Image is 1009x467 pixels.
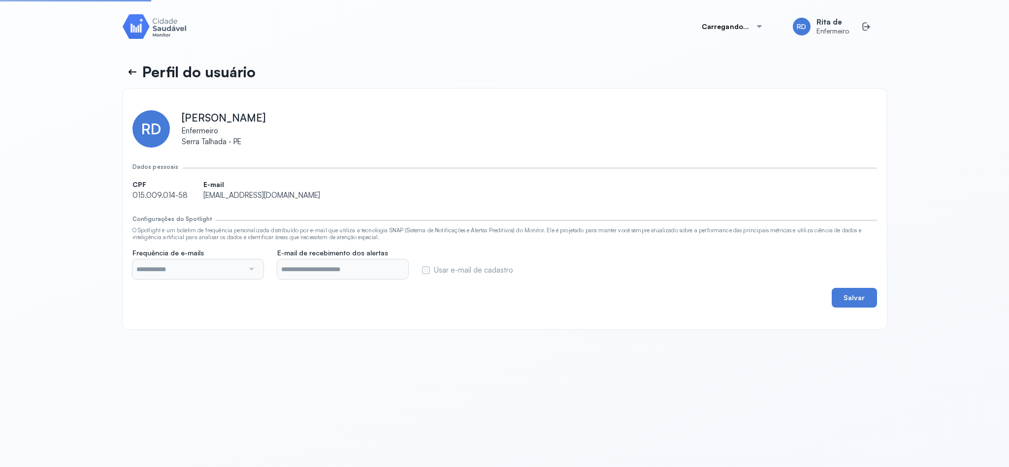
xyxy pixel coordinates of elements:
div: [EMAIL_ADDRESS][DOMAIN_NAME] [203,181,320,200]
label: Usar e-mail de cadastro [434,266,513,275]
span: E-mail [203,181,320,189]
div: O Spotlight é um boletim de frequência personalizada distribuído por e-mail que utiliza a tecnolo... [132,227,877,241]
span: Serra Talhada - PE [182,137,266,147]
span: E-mail de recebimento dos alertas [277,249,388,257]
div: Dados pessoais [132,163,179,170]
span: RD [141,120,161,138]
button: Carregando... [690,17,775,36]
button: Salvar [832,288,877,308]
span: Rita de [816,18,849,27]
span: RD [797,23,806,31]
span: CPF [132,181,188,189]
span: [PERSON_NAME] [182,111,266,124]
span: Frequência de e-mails [132,249,204,257]
div: Configurações do Spotlight [132,216,212,222]
img: Logotipo do produto Monitor [123,12,187,40]
div: 015.009.014-58 [132,181,188,200]
p: Perfil do usuário [142,63,256,81]
span: Enfermeiro [816,27,849,35]
span: Enfermeiro [182,126,266,136]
